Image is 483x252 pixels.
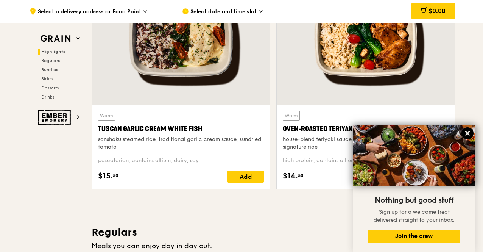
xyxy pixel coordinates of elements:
div: Warm [98,111,115,121]
span: Regulars [41,58,60,63]
div: Warm [283,111,300,121]
div: sanshoku steamed rice, traditional garlic cream sauce, sundried tomato [98,136,264,151]
span: Nothing but good stuff [375,196,453,205]
img: Grain web logo [38,32,73,45]
div: Tuscan Garlic Cream White Fish [98,124,264,134]
span: Sign up for a welcome treat delivered straight to your inbox. [374,209,455,223]
span: Sides [41,76,53,81]
button: Join the crew [368,230,460,243]
span: Select date and time slot [190,8,257,16]
span: $14. [283,171,298,182]
div: pescatarian, contains allium, dairy, soy [98,157,264,164]
span: Highlights [41,49,65,54]
span: Desserts [41,85,59,91]
span: $15. [98,171,113,182]
span: 50 [298,172,304,178]
div: Add [227,171,264,183]
img: Ember Smokery web logo [38,110,73,125]
div: house-blend teriyaki sauce, shiitake mushroom, bok choy, tossed signature rice [283,136,449,151]
div: Meals you can enjoy day in day out. [92,241,455,251]
div: Oven‑Roasted Teriyaki Chicken [283,124,449,134]
span: Bundles [41,67,58,72]
span: 50 [113,172,118,178]
img: DSC07876-Edit02-Large.jpeg [353,125,475,186]
h3: Regulars [92,225,455,239]
span: Drinks [41,94,54,100]
span: Select a delivery address or Food Point [38,8,141,16]
div: high protein, contains allium, egg, soy, wheat [283,157,449,164]
button: Close [461,127,474,139]
span: $0.00 [428,7,446,14]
